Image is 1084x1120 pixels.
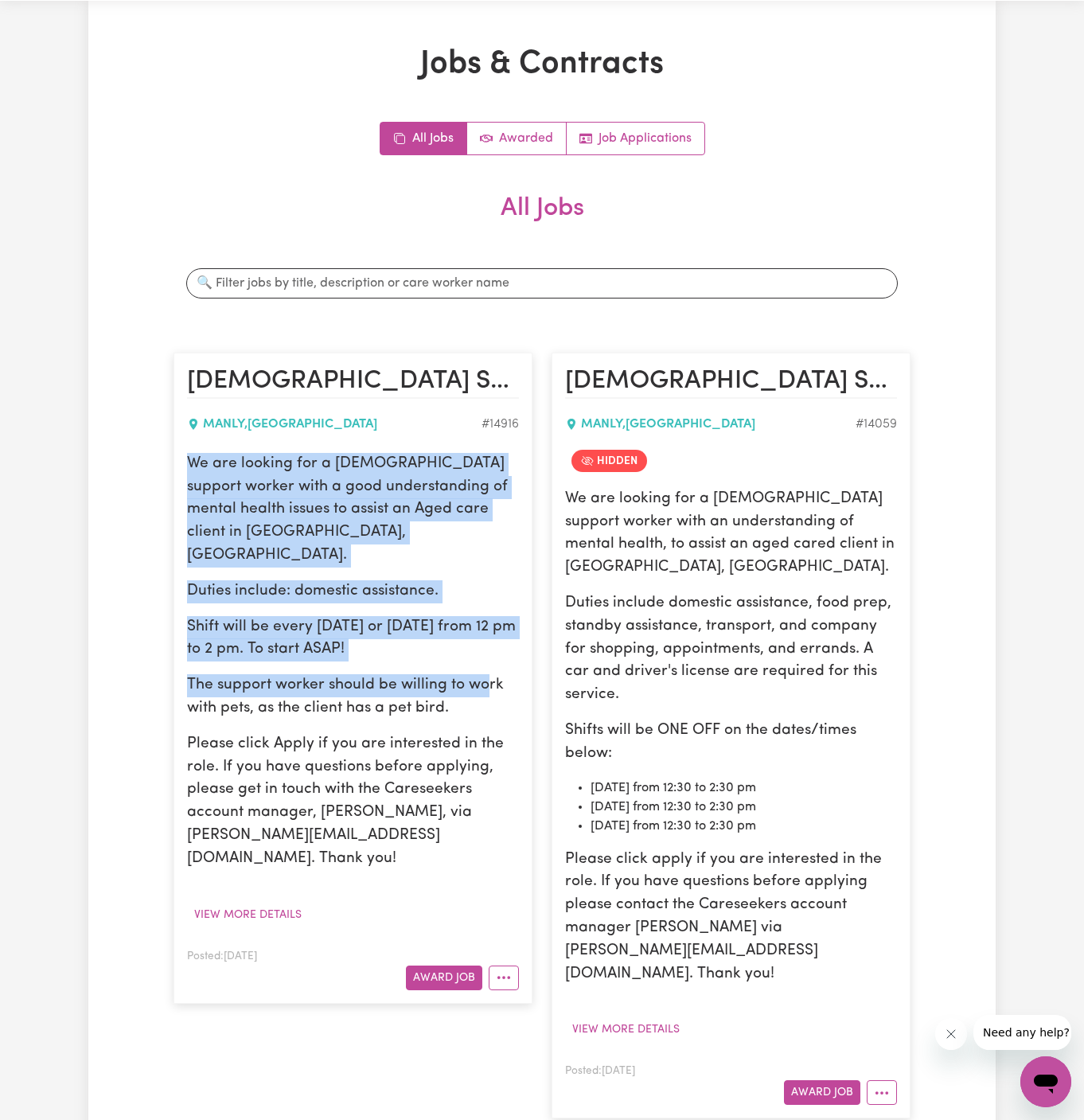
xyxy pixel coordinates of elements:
[406,966,482,990] button: Award Job
[1020,1056,1071,1107] iframe: Button to launch messaging window
[565,592,897,707] p: Duties include domestic assistance, food prep, standby assistance, transport, and company for sho...
[187,903,309,927] button: View more details
[174,45,910,84] h1: Jobs & Contracts
[565,849,897,986] p: Please click apply if you are interested in the role. If you have questions before applying pleas...
[565,1017,687,1042] button: View more details
[565,366,897,398] h2: Female Support Worker Needed ONE OFF In Manly, NSW
[187,366,519,398] h2: Female Support Worker Needed In Manly, NSW
[565,720,897,766] p: Shifts will be ONE OFF on the dates/times below:
[571,450,647,472] span: Job is hidden
[591,798,897,817] li: [DATE] from 12:30 to 2:30 pm
[174,193,910,249] h2: All Jobs
[187,415,482,434] div: MANLY , [GEOGRAPHIC_DATA]
[187,580,519,603] p: Duties include: domestic assistance.
[935,1018,967,1050] iframe: Close message
[591,779,897,798] li: [DATE] from 12:30 to 2:30 pm
[187,616,519,662] p: Shift will be every [DATE] or [DATE] from 12 pm to 2 pm. To start ASAP!
[380,123,467,154] a: All jobs
[591,817,897,836] li: [DATE] from 12:30 to 2:30 pm
[187,453,519,568] p: We are looking for a [DEMOGRAPHIC_DATA] support worker with a good understanding of mental health...
[867,1080,897,1105] button: More options
[482,415,519,434] div: Job ID #14916
[187,733,519,871] p: Please click Apply if you are interested in the role. If you have questions before applying, plea...
[186,268,898,299] input: 🔍 Filter jobs by title, description or care worker name
[784,1080,860,1105] button: Award Job
[467,123,567,154] a: Active jobs
[973,1015,1071,1050] iframe: Message from company
[565,488,897,580] p: We are looking for a [DEMOGRAPHIC_DATA] support worker with an understanding of mental health, to...
[856,415,897,434] div: Job ID #14059
[565,1066,635,1076] span: Posted: [DATE]
[187,951,257,962] span: Posted: [DATE]
[489,966,519,990] button: More options
[187,674,519,720] p: The support worker should be willing to work with pets, as the client has a pet bird.
[565,415,856,434] div: MANLY , [GEOGRAPHIC_DATA]
[567,123,704,154] a: Job applications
